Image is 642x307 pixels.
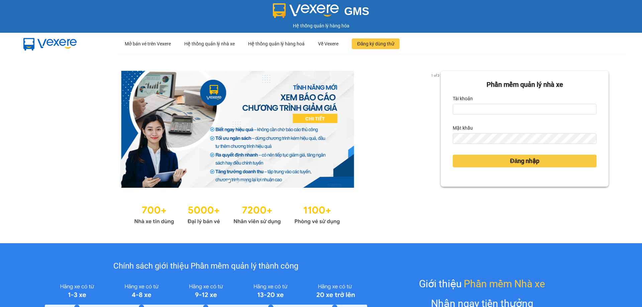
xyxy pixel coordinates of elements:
[33,71,43,188] button: previous slide / item
[464,276,545,292] span: Phần mềm Nhà xe
[2,22,640,29] div: Hệ thống quản lý hàng hóa
[352,38,400,49] button: Đăng ký dùng thử
[453,93,473,104] label: Tài khoản
[134,201,340,226] img: Statistics.png
[510,156,539,166] span: Đăng nhập
[453,80,597,90] div: Phần mềm quản lý nhà xe
[17,33,84,55] img: mbUUG5Q.png
[419,276,545,292] div: Giới thiệu
[248,33,305,54] div: Hệ thống quản lý hàng hoá
[431,71,441,188] button: next slide / item
[429,71,441,80] p: 1 of 3
[318,33,338,54] div: Về Vexere
[184,33,235,54] div: Hệ thống quản lý nhà xe
[273,10,369,15] a: GMS
[273,3,339,18] img: logo 2
[45,260,367,273] div: Chính sách giới thiệu Phần mềm quản lý thành công
[453,155,597,167] button: Đăng nhập
[236,180,238,182] li: slide item 2
[357,40,394,47] span: Đăng ký dùng thử
[244,180,246,182] li: slide item 3
[453,133,597,144] input: Mật khẩu
[344,5,369,17] span: GMS
[125,33,171,54] div: Mở bán vé trên Vexere
[453,123,473,133] label: Mật khẩu
[228,180,230,182] li: slide item 1
[453,104,597,115] input: Tài khoản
